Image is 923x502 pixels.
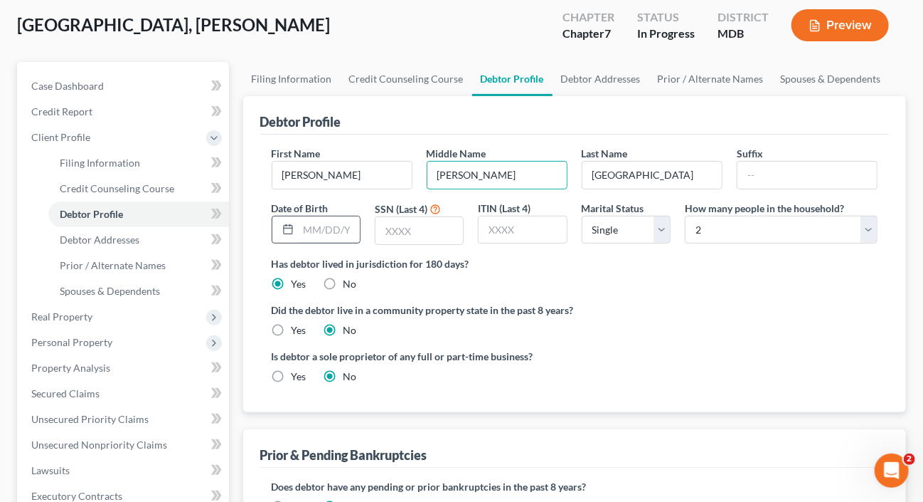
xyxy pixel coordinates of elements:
[791,9,889,41] button: Preview
[20,432,229,458] a: Unsecured Nonpriority Claims
[472,62,553,96] a: Debtor Profile
[60,285,160,297] span: Spouses & Dependents
[31,310,92,323] span: Real Property
[553,62,649,96] a: Debtor Addresses
[299,216,360,244] input: MM/DD/YYYY
[48,202,229,227] a: Debtor Profile
[31,105,92,117] span: Credit Report
[292,370,306,384] label: Yes
[31,413,149,425] span: Unsecured Priority Claims
[20,407,229,432] a: Unsecured Priority Claims
[562,9,614,26] div: Chapter
[48,278,229,304] a: Spouses & Dependents
[604,26,611,40] span: 7
[31,362,110,374] span: Property Analysis
[582,201,644,216] label: Marital Status
[427,146,486,161] label: Middle Name
[48,227,229,253] a: Debtor Addresses
[260,113,341,130] div: Debtor Profile
[31,336,112,348] span: Personal Property
[637,9,695,26] div: Status
[292,323,306,338] label: Yes
[272,349,567,364] label: Is debtor a sole proprietor of any full or part-time business?
[60,259,166,271] span: Prior / Alternate Names
[562,26,614,42] div: Chapter
[48,253,229,278] a: Prior / Alternate Names
[20,355,229,381] a: Property Analysis
[772,62,890,96] a: Spouses & Dependents
[20,73,229,99] a: Case Dashboard
[272,479,878,494] label: Does debtor have any pending or prior bankruptcies in the past 8 years?
[717,9,769,26] div: District
[582,162,722,189] input: --
[479,216,566,244] input: XXXX
[717,26,769,42] div: MDB
[60,234,139,246] span: Debtor Addresses
[649,62,772,96] a: Prior / Alternate Names
[20,99,229,125] a: Credit Report
[260,446,427,464] div: Prior & Pending Bankruptcies
[343,277,357,291] label: No
[341,62,472,96] a: Credit Counseling Course
[375,202,427,216] label: SSN (Last 4)
[272,201,329,216] label: Date of Birth
[343,370,357,384] label: No
[292,277,306,291] label: Yes
[737,162,877,189] input: --
[31,80,104,92] span: Case Dashboard
[904,454,915,465] span: 2
[20,458,229,483] a: Lawsuits
[48,150,229,176] a: Filing Information
[243,62,341,96] a: Filing Information
[31,131,90,143] span: Client Profile
[685,201,844,216] label: How many people in the household?
[17,14,330,35] span: [GEOGRAPHIC_DATA], [PERSON_NAME]
[375,217,463,244] input: XXXX
[60,182,174,194] span: Credit Counseling Course
[272,146,321,161] label: First Name
[272,303,878,318] label: Did the debtor live in a community property state in the past 8 years?
[737,146,763,161] label: Suffix
[427,162,567,189] input: M.I
[31,439,167,451] span: Unsecured Nonpriority Claims
[343,323,357,338] label: No
[272,162,412,189] input: --
[272,256,878,271] label: Has debtor lived in jurisdiction for 180 days?
[60,208,123,220] span: Debtor Profile
[637,26,695,42] div: In Progress
[478,201,530,216] label: ITIN (Last 4)
[31,464,70,476] span: Lawsuits
[60,157,140,169] span: Filing Information
[875,454,909,488] iframe: Intercom live chat
[20,381,229,407] a: Secured Claims
[31,387,100,399] span: Secured Claims
[582,146,628,161] label: Last Name
[31,490,122,502] span: Executory Contracts
[48,176,229,202] a: Credit Counseling Course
